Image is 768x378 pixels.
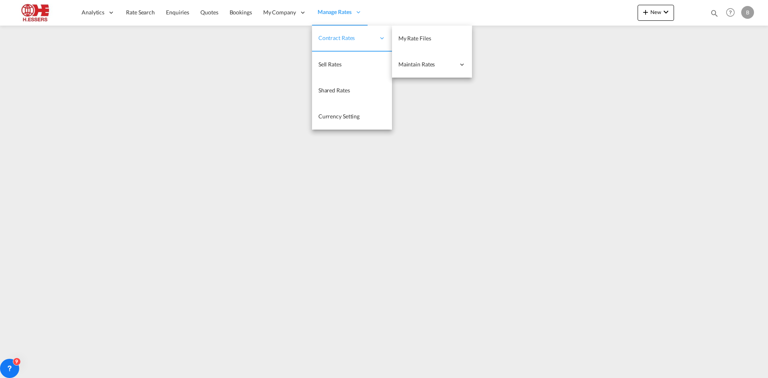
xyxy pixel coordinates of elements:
[318,113,360,120] span: Currency Setting
[724,6,741,20] div: Help
[200,9,218,16] span: Quotes
[398,35,431,42] span: My Rate Files
[710,9,719,18] md-icon: icon-magnify
[724,6,737,19] span: Help
[318,34,375,42] span: Contract Rates
[312,26,392,52] div: Contract Rates
[312,104,392,130] a: Currency Setting
[12,4,66,22] img: 690005f0ba9d11ee90968bb23dcea500.JPG
[318,87,350,94] span: Shared Rates
[318,8,352,16] span: Manage Rates
[661,7,671,17] md-icon: icon-chevron-down
[166,9,189,16] span: Enquiries
[741,6,754,19] div: B
[230,9,252,16] span: Bookings
[710,9,719,21] div: icon-magnify
[82,8,104,16] span: Analytics
[392,52,472,78] div: Maintain Rates
[263,8,296,16] span: My Company
[318,61,342,68] span: Sell Rates
[312,78,392,104] a: Shared Rates
[641,7,650,17] md-icon: icon-plus 400-fg
[641,9,671,15] span: New
[398,60,455,68] span: Maintain Rates
[126,9,155,16] span: Rate Search
[312,52,392,78] a: Sell Rates
[392,26,472,52] a: My Rate Files
[638,5,674,21] button: icon-plus 400-fgNewicon-chevron-down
